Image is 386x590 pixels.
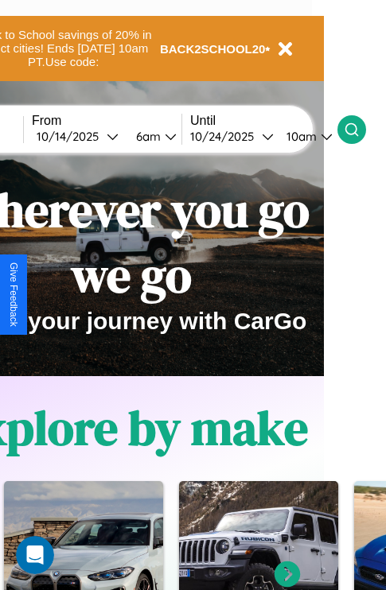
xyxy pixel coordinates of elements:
div: 6am [128,129,165,144]
iframe: Intercom live chat [16,536,54,574]
b: BACK2SCHOOL20 [160,42,266,56]
button: 6am [123,128,181,145]
div: 10am [279,129,321,144]
div: Give Feedback [8,262,19,327]
button: 10/14/2025 [32,128,123,145]
label: From [32,114,181,128]
button: 10am [274,128,337,145]
div: 10 / 24 / 2025 [190,129,262,144]
label: Until [190,114,337,128]
div: 10 / 14 / 2025 [37,129,107,144]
